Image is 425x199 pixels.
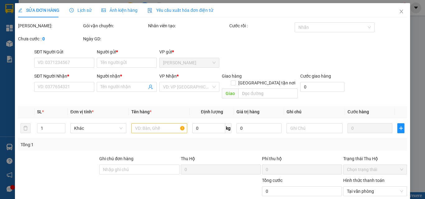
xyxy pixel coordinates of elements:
[262,178,283,183] span: Tổng cước
[148,22,228,29] div: Nhân viên tạo:
[347,165,403,174] span: Chọn trạng thái
[262,155,342,165] div: Phí thu hộ
[300,74,331,79] label: Cước giao hàng
[229,22,293,29] div: Cước rồi :
[225,123,231,133] span: kg
[163,58,216,67] span: Cao Tốc
[18,8,59,13] span: SỬA ĐƠN HÀNG
[69,8,74,12] span: clock-circle
[147,8,152,13] img: icon
[159,48,219,55] div: VP gửi
[236,79,297,86] span: [GEOGRAPHIC_DATA] tận nơi
[393,3,410,20] button: Close
[21,141,165,148] div: Tổng: 1
[83,22,147,29] div: Gói vận chuyển:
[399,9,404,14] span: close
[238,88,297,98] input: Dọc đường
[343,178,385,183] label: Hình thức thanh toán
[34,73,94,79] div: SĐT Người Nhận
[18,22,82,29] div: [PERSON_NAME]:
[159,74,177,79] span: VP Nhận
[131,109,152,114] span: Tên hàng
[201,109,223,114] span: Định lượng
[37,109,42,114] span: SL
[70,109,94,114] span: Đơn vị tính
[34,48,94,55] div: SĐT Người Gửi
[18,8,22,12] span: edit
[101,8,138,13] span: Ảnh kiện hàng
[398,126,404,131] span: plus
[147,8,213,13] span: Yêu cầu xuất hóa đơn điện tử
[222,74,242,79] span: Giao hàng
[131,123,187,133] input: VD: Bàn, Ghế
[347,187,403,196] span: Tại văn phòng
[83,35,147,42] div: Ngày GD:
[21,123,30,133] button: delete
[343,155,407,162] div: Trạng thái Thu Hộ
[287,123,343,133] input: Ghi Chú
[42,36,45,41] b: 0
[236,109,259,114] span: Giá trị hàng
[284,106,345,118] th: Ghi chú
[101,8,106,12] span: picture
[97,73,157,79] div: Người nhận
[97,48,157,55] div: Người gửi
[69,8,91,13] span: Lịch sử
[18,35,82,42] div: Chưa cước :
[397,123,404,133] button: plus
[222,88,238,98] span: Giao
[348,109,369,114] span: Cước hàng
[348,123,392,133] input: 0
[300,82,344,92] input: Cước giao hàng
[99,165,179,174] input: Ghi chú đơn hàng
[180,156,195,161] span: Thu Hộ
[148,84,153,89] span: user-add
[99,156,133,161] label: Ghi chú đơn hàng
[74,124,123,133] span: Khác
